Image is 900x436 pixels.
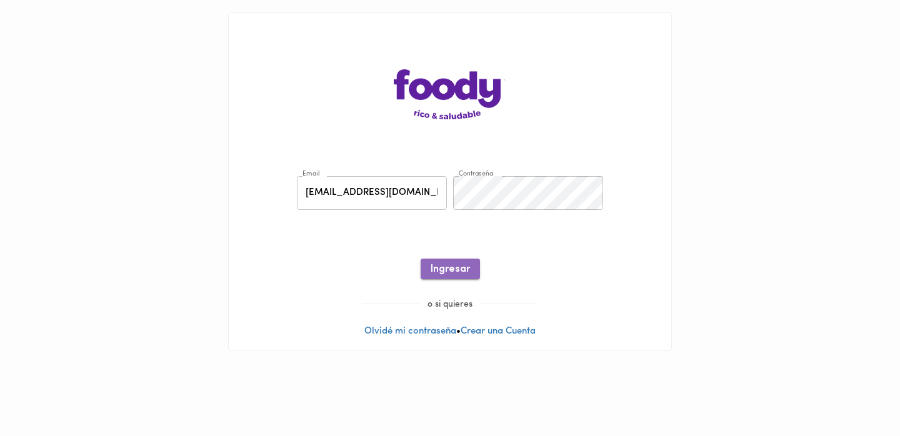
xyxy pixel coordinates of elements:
a: Crear una Cuenta [461,327,536,336]
button: Ingresar [421,259,480,279]
span: Ingresar [431,264,470,275]
a: Olvidé mi contraseña [364,327,456,336]
div: • [229,13,671,350]
img: logo-main-page.png [394,69,506,119]
input: pepitoperez@gmail.com [297,176,447,211]
iframe: Messagebird Livechat Widget [827,364,887,424]
span: o si quieres [420,300,480,309]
